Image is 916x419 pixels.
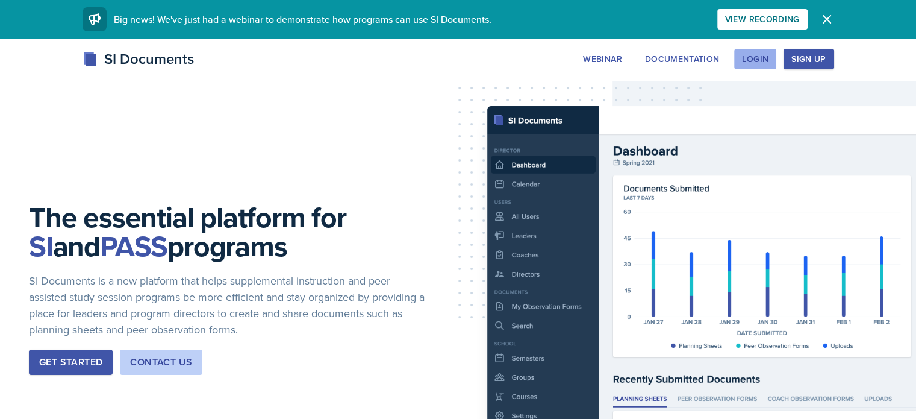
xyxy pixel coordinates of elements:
[29,350,113,375] button: Get Started
[742,54,768,64] div: Login
[784,49,833,69] button: Sign Up
[83,48,194,70] div: SI Documents
[120,350,202,375] button: Contact Us
[130,355,192,370] div: Contact Us
[114,13,491,26] span: Big news! We've just had a webinar to demonstrate how programs can use SI Documents.
[791,54,826,64] div: Sign Up
[637,49,728,69] button: Documentation
[583,54,622,64] div: Webinar
[717,9,808,30] button: View Recording
[575,49,629,69] button: Webinar
[39,355,102,370] div: Get Started
[734,49,776,69] button: Login
[645,54,720,64] div: Documentation
[725,14,800,24] div: View Recording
